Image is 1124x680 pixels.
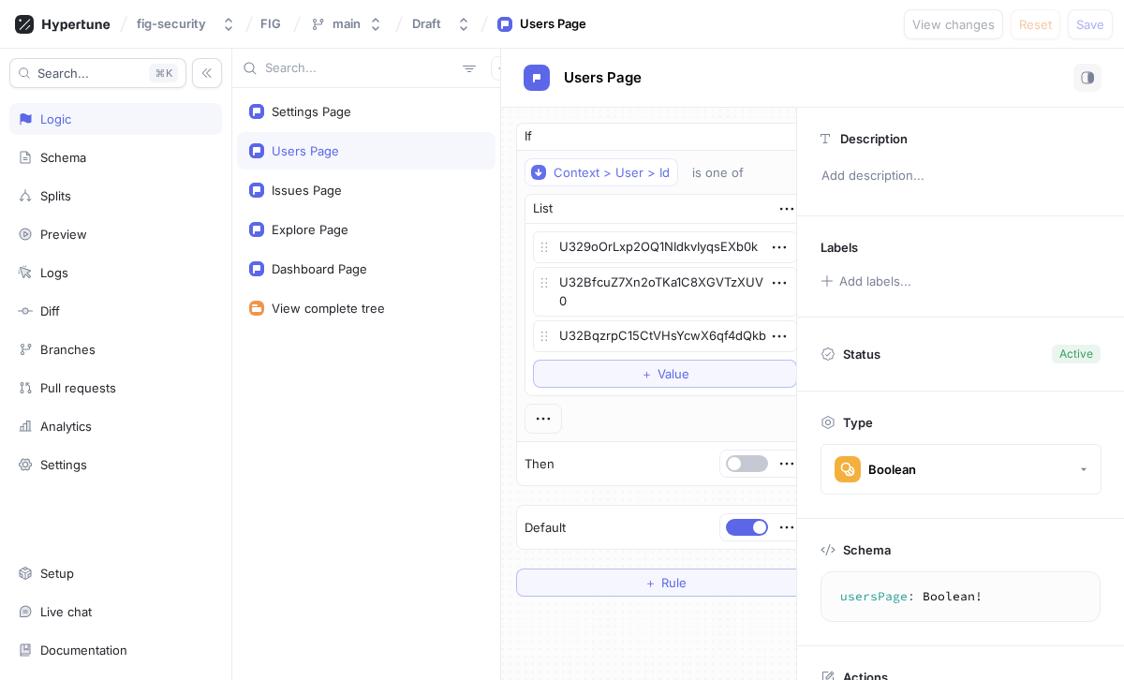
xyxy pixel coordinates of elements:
button: Draft [405,8,479,39]
a: Documentation [9,634,222,666]
div: Schema [40,150,86,165]
button: main [303,8,391,39]
div: Users Page [272,143,339,158]
div: Setup [40,566,74,581]
div: Settings Page [272,104,351,119]
input: Search... [265,59,455,78]
textarea: U32BfcuZ7Xn2oTKa1C8XGVTzXUV0 [533,267,797,317]
div: main [333,16,361,32]
span: Reset [1019,19,1052,30]
span: Save [1076,19,1104,30]
div: Issues Page [272,183,342,198]
span: Users Page [564,70,642,85]
button: Boolean [821,444,1102,495]
div: Preview [40,227,87,242]
span: Rule [661,577,687,588]
div: Settings [40,457,87,472]
button: Reset [1011,9,1060,39]
div: Boolean [868,462,916,478]
textarea: U32BqzrpC15CtVHsYcwX6qf4dQkb [533,320,797,352]
button: is one of [684,158,771,186]
span: Value [658,368,689,379]
div: Splits [40,188,71,203]
span: ＋ [644,577,657,588]
button: fig-security [129,8,244,39]
div: Analytics [40,419,92,434]
div: Context > User > Id [554,165,670,181]
button: ＋Rule [516,569,814,597]
div: Logs [40,265,68,280]
button: Add labels... [814,269,917,293]
div: Explore Page [272,222,348,237]
div: K [149,64,178,82]
p: Default [525,519,566,538]
button: View changes [904,9,1003,39]
textarea: U329oOrLxp2OQ1NIdkvIyqsEXb0k [533,231,797,263]
p: Type [843,415,873,430]
div: Active [1059,346,1093,362]
div: Branches [40,342,96,357]
span: View changes [912,19,995,30]
div: Logic [40,111,71,126]
span: ＋ [641,368,653,379]
button: Save [1068,9,1113,39]
textarea: usersPage: Boolean! [829,580,1092,613]
button: Search...K [9,58,186,88]
div: is one of [692,165,744,181]
div: Pull requests [40,380,116,395]
button: Context > User > Id [525,158,678,186]
button: ＋Value [533,360,797,388]
p: Then [525,455,555,474]
p: Status [843,341,880,367]
div: Users Page [520,15,586,34]
span: Search... [37,67,89,79]
div: fig-security [137,16,206,32]
p: Description [840,131,908,146]
div: Documentation [40,643,127,658]
p: Labels [821,240,858,255]
p: If [525,127,532,146]
span: FIG [260,17,281,30]
p: Schema [843,542,891,557]
p: Add description... [813,160,1108,192]
div: Draft [412,16,441,32]
div: Dashboard Page [272,261,367,276]
div: Diff [40,303,60,318]
div: List [533,200,553,218]
div: Live chat [40,604,92,619]
div: View complete tree [272,301,385,316]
